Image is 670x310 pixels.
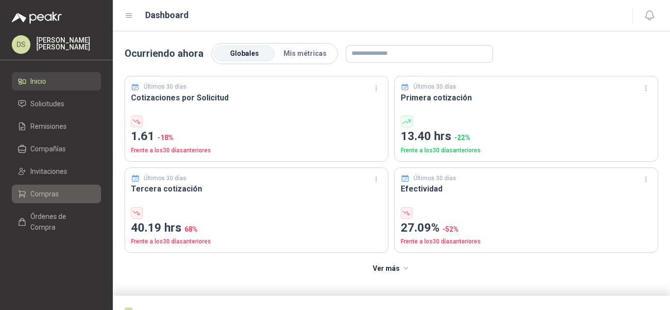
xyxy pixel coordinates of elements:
[12,95,101,113] a: Solicitudes
[12,207,101,237] a: Órdenes de Compra
[131,219,382,238] p: 40.19 hrs
[144,82,186,92] p: Últimos 30 días
[401,237,652,246] p: Frente a los 30 días anteriores
[413,174,456,183] p: Últimos 30 días
[131,92,382,104] h3: Cotizaciones por Solicitud
[131,127,382,146] p: 1.61
[36,37,101,50] p: [PERSON_NAME] [PERSON_NAME]
[401,127,652,146] p: 13.40 hrs
[367,259,416,278] button: Ver más
[30,189,59,199] span: Compras
[144,174,186,183] p: Últimos 30 días
[413,82,456,92] p: Últimos 30 días
[401,219,652,238] p: 27.09%
[442,225,459,233] span: -52 %
[12,117,101,136] a: Remisiones
[401,146,652,155] p: Frente a los 30 días anteriores
[30,121,67,132] span: Remisiones
[131,183,382,195] h3: Tercera cotización
[454,134,470,142] span: -22 %
[230,49,259,57] span: Globales
[30,143,66,154] span: Compañías
[12,12,62,24] img: Logo peakr
[401,183,652,195] h3: Efectividad
[145,8,189,22] h1: Dashboard
[12,72,101,91] a: Inicio
[283,49,327,57] span: Mis métricas
[401,92,652,104] h3: Primera cotización
[157,134,174,142] span: -18 %
[131,237,382,246] p: Frente a los 30 días anteriores
[12,185,101,203] a: Compras
[30,76,46,87] span: Inicio
[12,162,101,181] a: Invitaciones
[30,166,67,177] span: Invitaciones
[125,46,204,61] p: Ocurriendo ahora
[184,225,198,233] span: 68 %
[12,35,30,54] div: DS
[30,98,64,109] span: Solicitudes
[131,146,382,155] p: Frente a los 30 días anteriores
[30,211,92,233] span: Órdenes de Compra
[12,140,101,158] a: Compañías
